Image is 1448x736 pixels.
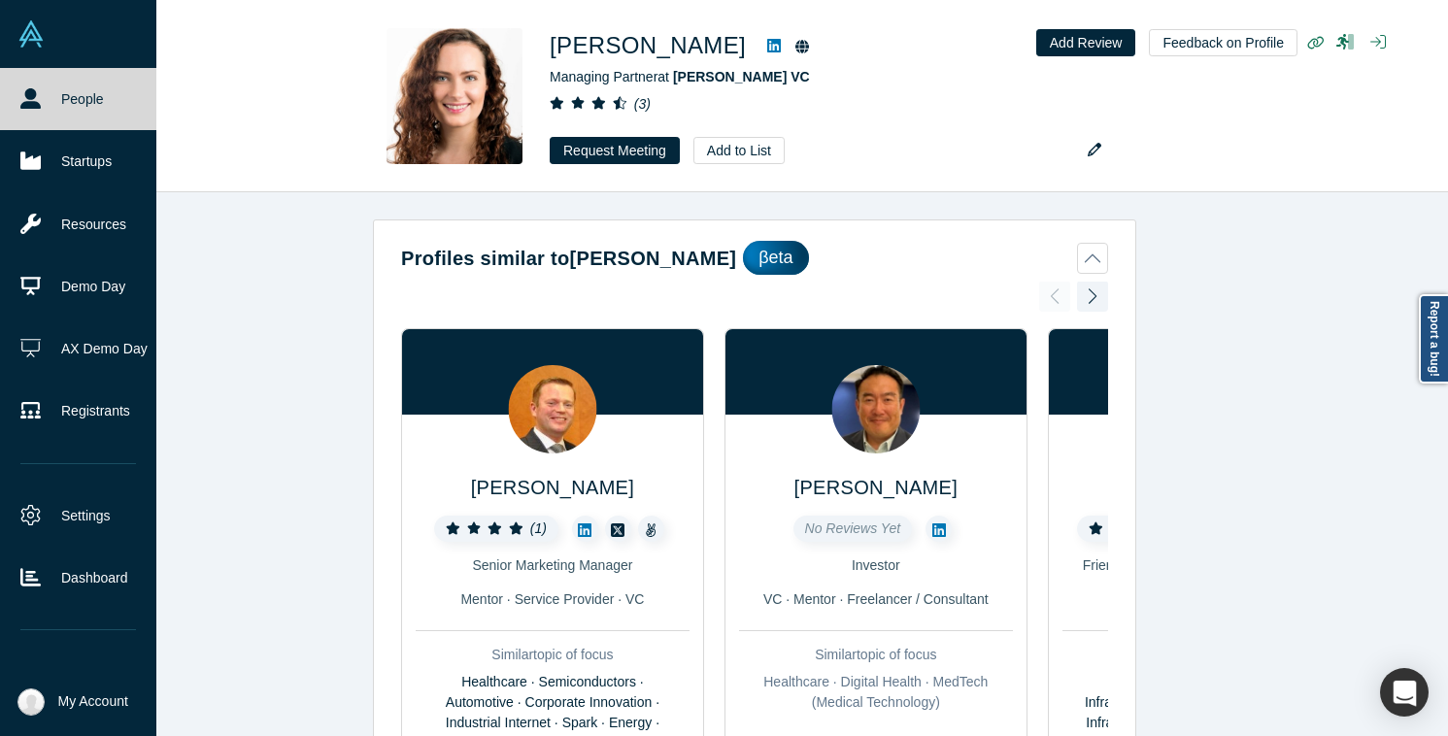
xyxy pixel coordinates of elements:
[673,69,810,84] a: [PERSON_NAME] VC
[763,674,988,710] span: Healthcare · Digital Health · MedTech (Medical Technology)
[17,20,45,48] img: Alchemist Vault Logo
[1083,557,1432,573] span: Friends and Family/Pre-seed/Seed Angel and VC Investor
[739,645,1013,665] div: Similar topic of focus
[794,477,958,498] a: [PERSON_NAME]
[1062,589,1336,610] div: Mentor · Angel · VC
[401,244,736,273] h2: Profiles similar to [PERSON_NAME]
[401,241,1108,275] button: Profiles similar to[PERSON_NAME]βeta
[17,688,45,716] img: Katinka Harsányi's Account
[743,241,808,275] div: βeta
[1036,29,1136,56] button: Add Review
[634,96,651,112] i: ( 3 )
[550,137,680,164] button: Request Meeting
[550,28,746,63] h1: [PERSON_NAME]
[739,589,1013,610] div: VC · Mentor · Freelancer / Consultant
[831,365,920,453] img: Arnold Lee's Profile Image
[1419,294,1448,384] a: Report a bug!
[550,69,810,84] span: Managing Partner at
[17,688,128,716] button: My Account
[852,557,900,573] span: Investor
[416,589,690,610] div: Mentor · Service Provider · VC
[693,137,785,164] button: Add to List
[471,477,634,498] a: [PERSON_NAME]
[1149,29,1297,56] button: Feedback on Profile
[387,28,522,164] img: Bryony Cooper's Profile Image
[1062,645,1336,665] div: Similar topic of focus
[805,520,901,536] span: No Reviews Yet
[472,557,632,573] span: Senior Marketing Manager
[508,365,596,453] img: Sylvain Marseille's Profile Image
[530,520,547,536] i: ( 1 )
[58,691,128,712] span: My Account
[416,645,690,665] div: Similar topic of focus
